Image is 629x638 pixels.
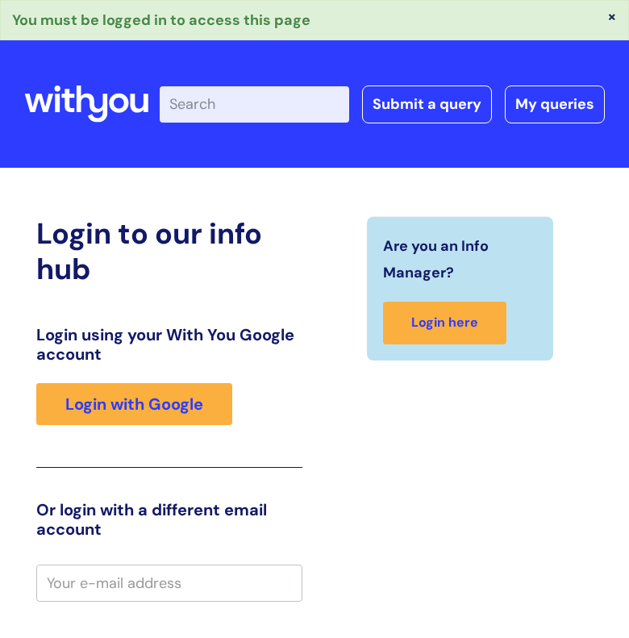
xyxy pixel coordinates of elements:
h3: Or login with a different email account [36,500,302,539]
a: Login here [383,302,506,344]
span: Are you an Info Manager? [383,233,530,286]
input: Search [160,86,349,122]
button: × [607,9,617,23]
a: Submit a query [362,85,492,123]
input: Your e-mail address [36,565,302,602]
h3: Login using your With You Google account [36,325,302,364]
a: Login with Google [36,383,232,425]
h2: Login to our info hub [36,216,302,286]
a: My queries [505,85,605,123]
